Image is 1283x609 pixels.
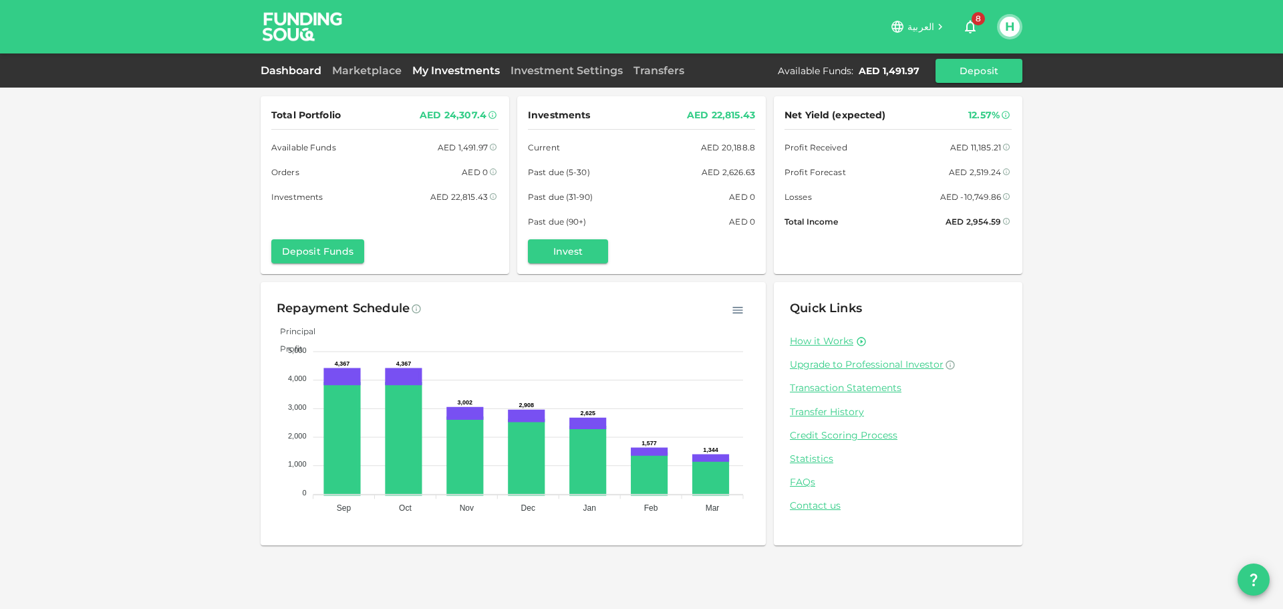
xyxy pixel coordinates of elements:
[521,503,535,513] tspan: Dec
[528,107,590,124] span: Investments
[785,165,846,179] span: Profit Forecast
[407,64,505,77] a: My Investments
[907,21,934,33] span: العربية
[271,239,364,263] button: Deposit Funds
[270,344,303,354] span: Profit
[785,190,812,204] span: Losses
[785,140,847,154] span: Profit Received
[790,429,1006,442] a: Credit Scoring Process
[785,215,838,229] span: Total Income
[583,503,596,513] tspan: Jan
[288,432,307,440] tspan: 2,000
[790,406,1006,418] a: Transfer History
[957,13,984,40] button: 8
[702,165,755,179] div: AED 2,626.63
[859,64,919,78] div: AED 1,491.97
[790,499,1006,512] a: Contact us
[729,190,755,204] div: AED 0
[972,12,985,25] span: 8
[271,165,299,179] span: Orders
[528,140,560,154] span: Current
[528,215,587,229] span: Past due (90+)
[462,165,488,179] div: AED 0
[438,140,488,154] div: AED 1,491.97
[790,476,1006,489] a: FAQs
[302,489,306,497] tspan: 0
[940,190,1001,204] div: AED -10,749.86
[271,107,341,124] span: Total Portfolio
[968,107,1000,124] div: 12.57%
[327,64,407,77] a: Marketplace
[644,503,658,513] tspan: Feb
[706,503,720,513] tspan: Mar
[288,460,307,468] tspan: 1,000
[288,346,307,354] tspan: 5,000
[628,64,690,77] a: Transfers
[1000,17,1020,37] button: H
[460,503,474,513] tspan: Nov
[288,403,307,411] tspan: 3,000
[946,215,1001,229] div: AED 2,954.59
[420,107,486,124] div: AED 24,307.4
[505,64,628,77] a: Investment Settings
[790,453,1006,465] a: Statistics
[261,64,327,77] a: Dashboard
[399,503,412,513] tspan: Oct
[270,326,315,336] span: Principal
[790,358,1006,371] a: Upgrade to Professional Investor
[687,107,755,124] div: AED 22,815.43
[337,503,351,513] tspan: Sep
[790,382,1006,394] a: Transaction Statements
[430,190,488,204] div: AED 22,815.43
[790,301,862,316] span: Quick Links
[729,215,755,229] div: AED 0
[528,190,593,204] span: Past due (31-90)
[790,358,944,370] span: Upgrade to Professional Investor
[271,190,323,204] span: Investments
[778,64,853,78] div: Available Funds :
[785,107,886,124] span: Net Yield (expected)
[949,165,1001,179] div: AED 2,519.24
[288,374,307,382] tspan: 4,000
[790,335,853,348] a: How it Works
[1238,564,1270,596] button: question
[950,140,1001,154] div: AED 11,185.21
[936,59,1022,83] button: Deposit
[701,140,755,154] div: AED 20,188.8
[277,298,410,320] div: Repayment Schedule
[271,140,336,154] span: Available Funds
[528,239,608,263] button: Invest
[528,165,590,179] span: Past due (5-30)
